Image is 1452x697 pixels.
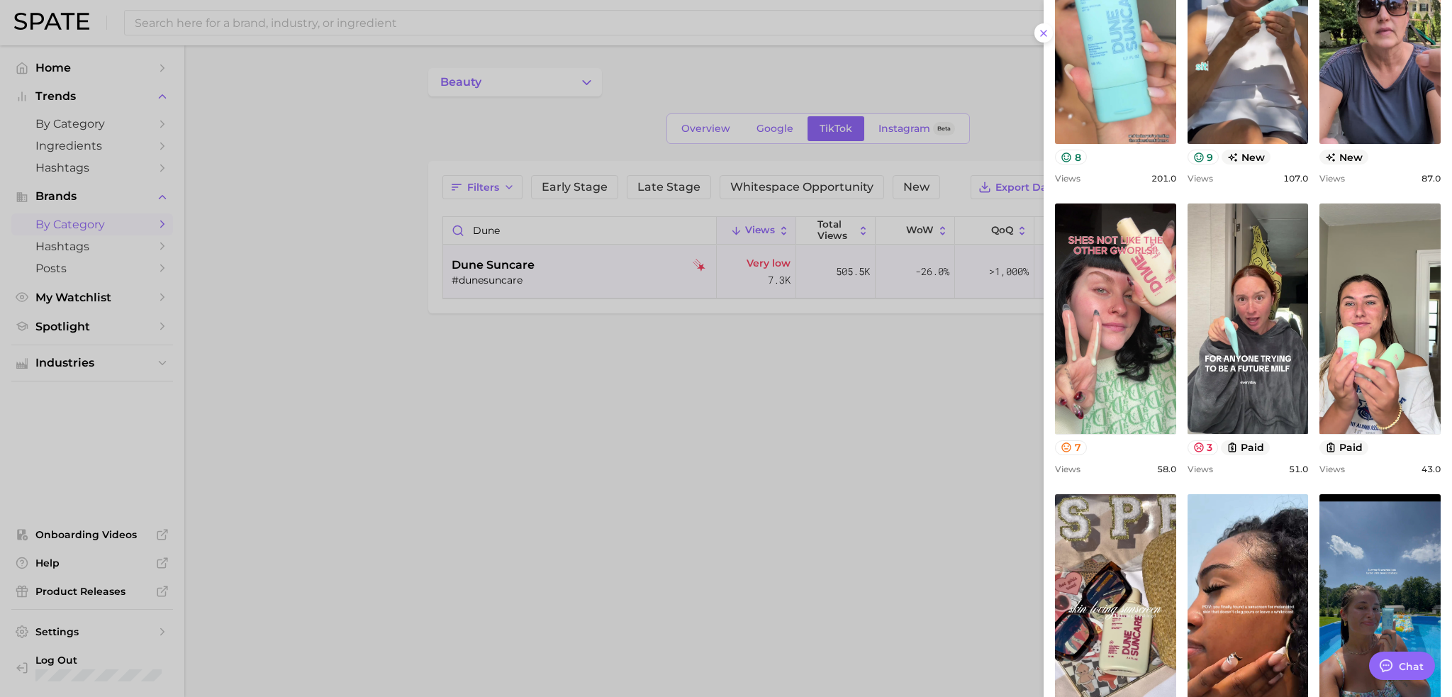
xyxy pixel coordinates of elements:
[1188,173,1213,184] span: Views
[1283,173,1308,184] span: 107.0
[1222,150,1270,165] span: new
[1055,173,1080,184] span: Views
[1188,464,1213,474] span: Views
[1055,150,1087,165] button: 8
[1055,440,1087,455] button: 7
[1289,464,1308,474] span: 51.0
[1055,464,1080,474] span: Views
[1157,464,1176,474] span: 58.0
[1319,464,1345,474] span: Views
[1319,150,1368,165] span: new
[1151,173,1176,184] span: 201.0
[1188,440,1219,455] button: 3
[1422,464,1441,474] span: 43.0
[1319,440,1368,455] button: paid
[1188,150,1219,165] button: 9
[1422,173,1441,184] span: 87.0
[1221,440,1270,455] button: paid
[1319,173,1345,184] span: Views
